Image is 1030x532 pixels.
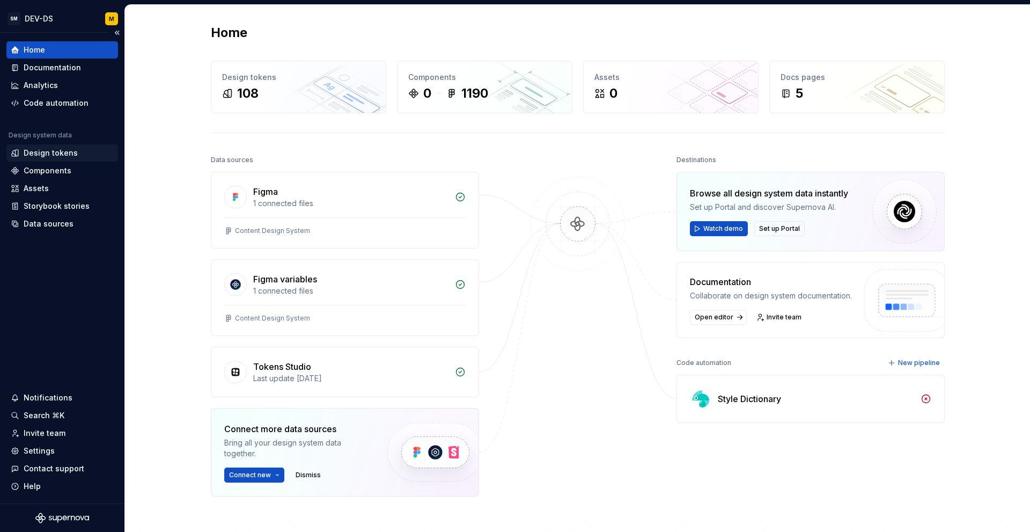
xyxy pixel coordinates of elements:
[253,360,311,373] div: Tokens Studio
[753,310,806,325] a: Invite team
[6,389,118,406] button: Notifications
[24,201,90,212] div: Storybook stories
[237,85,259,102] div: 108
[6,407,118,424] button: Search ⌘K
[695,313,733,322] span: Open editor
[703,224,743,233] span: Watch demo
[24,80,58,91] div: Analytics
[24,446,55,456] div: Settings
[397,61,572,113] a: Components01190
[24,45,45,55] div: Home
[2,7,122,30] button: SMDEV-DSM
[6,425,118,442] a: Invite team
[211,172,479,249] a: Figma1 connected filesContent Design System
[690,275,852,288] div: Documentation
[211,347,479,397] a: Tokens StudioLast update [DATE]
[796,85,803,102] div: 5
[408,72,561,83] div: Components
[253,185,278,198] div: Figma
[24,428,65,439] div: Invite team
[211,61,386,113] a: Design tokens108
[224,422,369,435] div: Connect more data sources
[222,72,375,83] div: Design tokens
[253,286,448,296] div: 1 connected files
[6,460,118,477] button: Contact support
[690,187,848,200] div: Browse all design system data instantly
[690,290,852,301] div: Collaborate on design system documentation.
[253,198,448,209] div: 1 connected files
[759,224,800,233] span: Set up Portal
[235,227,310,235] div: Content Design System
[24,392,72,403] div: Notifications
[24,62,81,73] div: Documentation
[35,513,89,523] svg: Supernova Logo
[6,41,118,59] a: Home
[229,471,271,479] span: Connect new
[109,14,114,23] div: M
[24,148,78,158] div: Design tokens
[609,85,617,102] div: 0
[6,478,118,495] button: Help
[6,442,118,460] a: Settings
[898,359,940,367] span: New pipeline
[690,310,747,325] a: Open editor
[690,202,848,213] div: Set up Portal and discover Supernova AI.
[109,25,124,40] button: Collapse sidebar
[24,410,64,421] div: Search ⌘K
[6,144,118,162] a: Design tokens
[754,221,805,236] button: Set up Portal
[25,13,53,24] div: DEV-DS
[6,59,118,76] a: Documentation
[676,152,716,167] div: Destinations
[24,98,89,108] div: Code automation
[769,61,945,113] a: Docs pages5
[423,85,431,102] div: 0
[6,94,118,112] a: Code automation
[594,72,747,83] div: Assets
[6,180,118,197] a: Assets
[224,438,369,459] div: Bring all your design system data together.
[781,72,933,83] div: Docs pages
[253,273,317,286] div: Figma variables
[24,183,49,194] div: Assets
[224,468,284,483] button: Connect new
[690,221,748,236] button: Watch demo
[291,468,326,483] button: Dismiss
[211,152,253,167] div: Data sources
[6,215,118,232] a: Data sources
[24,218,73,229] div: Data sources
[885,355,945,370] button: New pipeline
[296,471,321,479] span: Dismiss
[24,165,71,176] div: Components
[24,463,84,474] div: Contact support
[9,131,72,140] div: Design system data
[253,373,448,384] div: Last update [DATE]
[767,313,801,322] span: Invite team
[211,259,479,336] a: Figma variables1 connected filesContent Design System
[6,198,118,215] a: Storybook stories
[6,77,118,94] a: Analytics
[8,12,20,25] div: SM
[676,355,731,370] div: Code automation
[461,85,488,102] div: 1190
[583,61,759,113] a: Assets0
[6,162,118,179] a: Components
[24,481,41,492] div: Help
[718,392,781,405] div: Style Dictionary
[235,314,310,323] div: Content Design System
[211,24,247,41] h2: Home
